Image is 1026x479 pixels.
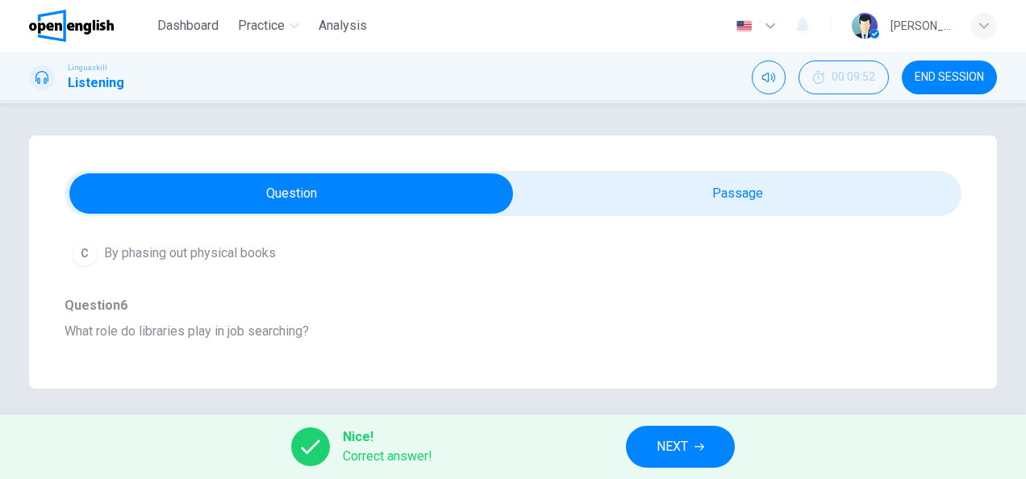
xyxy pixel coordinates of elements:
span: Analysis [319,16,367,35]
button: NEXT [626,426,735,468]
span: Correct answer! [343,447,432,466]
button: 00:09:52 [799,60,889,94]
img: en [734,20,754,32]
div: Hide [799,60,889,94]
div: Mute [752,60,786,94]
div: [PERSON_NAME] [890,16,952,35]
span: END SESSION [915,71,984,84]
button: END SESSION [902,60,997,94]
span: Linguaskill [68,62,107,73]
h1: Listening [68,73,124,93]
span: Dashboard [157,16,219,35]
span: What role do libraries play in job searching? [65,322,961,341]
span: NEXT [657,435,688,458]
button: Analysis [312,11,373,40]
button: Dashboard [151,11,225,40]
span: 00:09:52 [832,71,875,84]
span: Practice [238,16,285,35]
a: OpenEnglish logo [29,10,151,42]
span: Nice! [343,427,432,447]
img: OpenEnglish logo [29,10,114,42]
img: Profile picture [852,13,878,39]
span: Question 6 [65,296,961,315]
button: Practice [231,11,306,40]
